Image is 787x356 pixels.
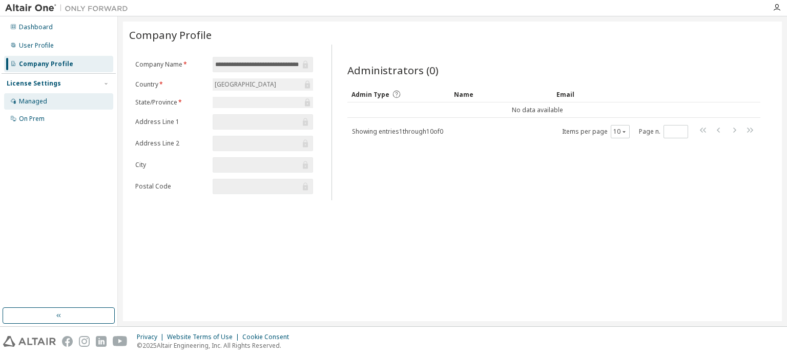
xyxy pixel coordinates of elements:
[135,161,206,169] label: City
[135,80,206,89] label: Country
[137,341,295,350] p: © 2025 Altair Engineering, Inc. All Rights Reserved.
[19,23,53,31] div: Dashboard
[352,127,443,136] span: Showing entries 1 through 10 of 0
[96,336,107,347] img: linkedin.svg
[556,86,651,102] div: Email
[347,102,728,118] td: No data available
[19,97,47,106] div: Managed
[135,60,206,69] label: Company Name
[3,336,56,347] img: altair_logo.svg
[5,3,133,13] img: Altair One
[639,125,688,138] span: Page n.
[19,41,54,50] div: User Profile
[562,125,630,138] span: Items per page
[242,333,295,341] div: Cookie Consent
[167,333,242,341] div: Website Terms of Use
[135,98,206,107] label: State/Province
[351,90,389,99] span: Admin Type
[113,336,128,347] img: youtube.svg
[7,79,61,88] div: License Settings
[135,139,206,148] label: Address Line 2
[347,63,439,77] span: Administrators (0)
[62,336,73,347] img: facebook.svg
[213,79,278,90] div: [GEOGRAPHIC_DATA]
[19,115,45,123] div: On Prem
[135,182,206,191] label: Postal Code
[137,333,167,341] div: Privacy
[19,60,73,68] div: Company Profile
[454,86,548,102] div: Name
[613,128,627,136] button: 10
[129,28,212,42] span: Company Profile
[213,78,313,91] div: [GEOGRAPHIC_DATA]
[135,118,206,126] label: Address Line 1
[79,336,90,347] img: instagram.svg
